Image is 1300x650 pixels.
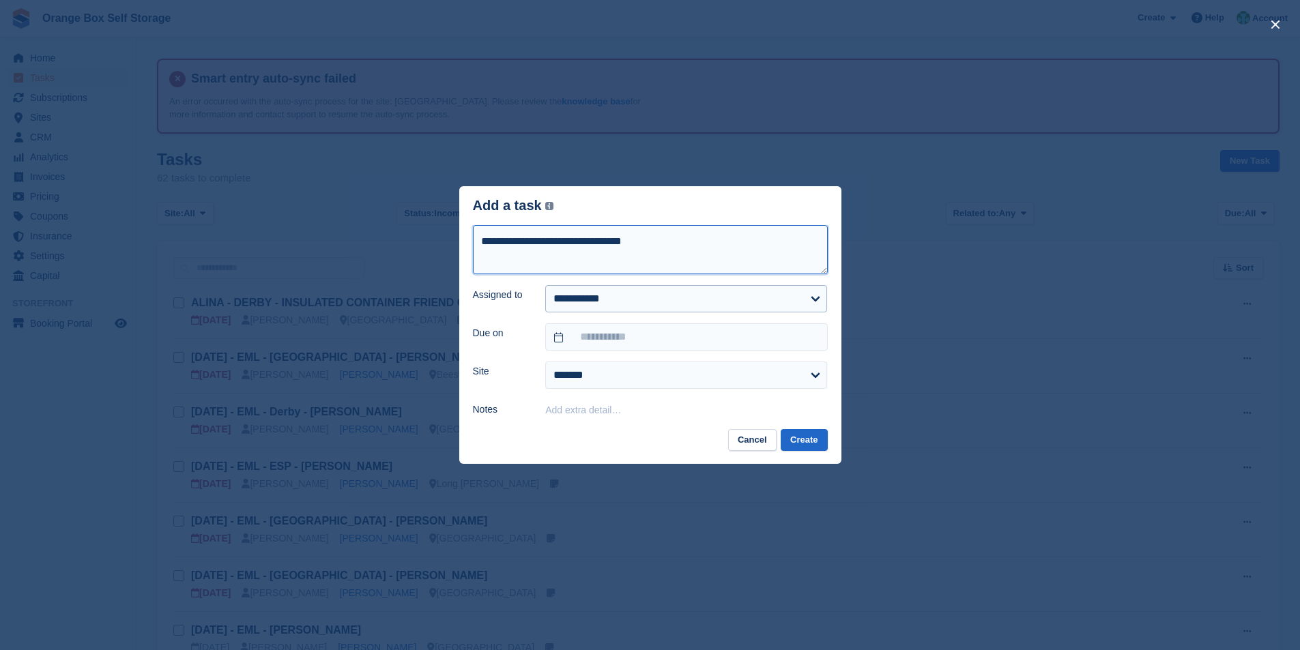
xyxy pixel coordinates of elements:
button: Cancel [728,429,777,452]
label: Site [473,364,530,379]
button: Add extra detail… [545,404,621,415]
button: Create [781,429,827,452]
img: icon-info-grey-7440780725fd019a000dd9b08b2336e03edf1995a4989e88bcd33f0948082b44.svg [545,202,553,210]
label: Due on [473,326,530,340]
label: Assigned to [473,288,530,302]
button: close [1265,14,1286,35]
label: Notes [473,402,530,417]
div: Add a task [473,198,554,213]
